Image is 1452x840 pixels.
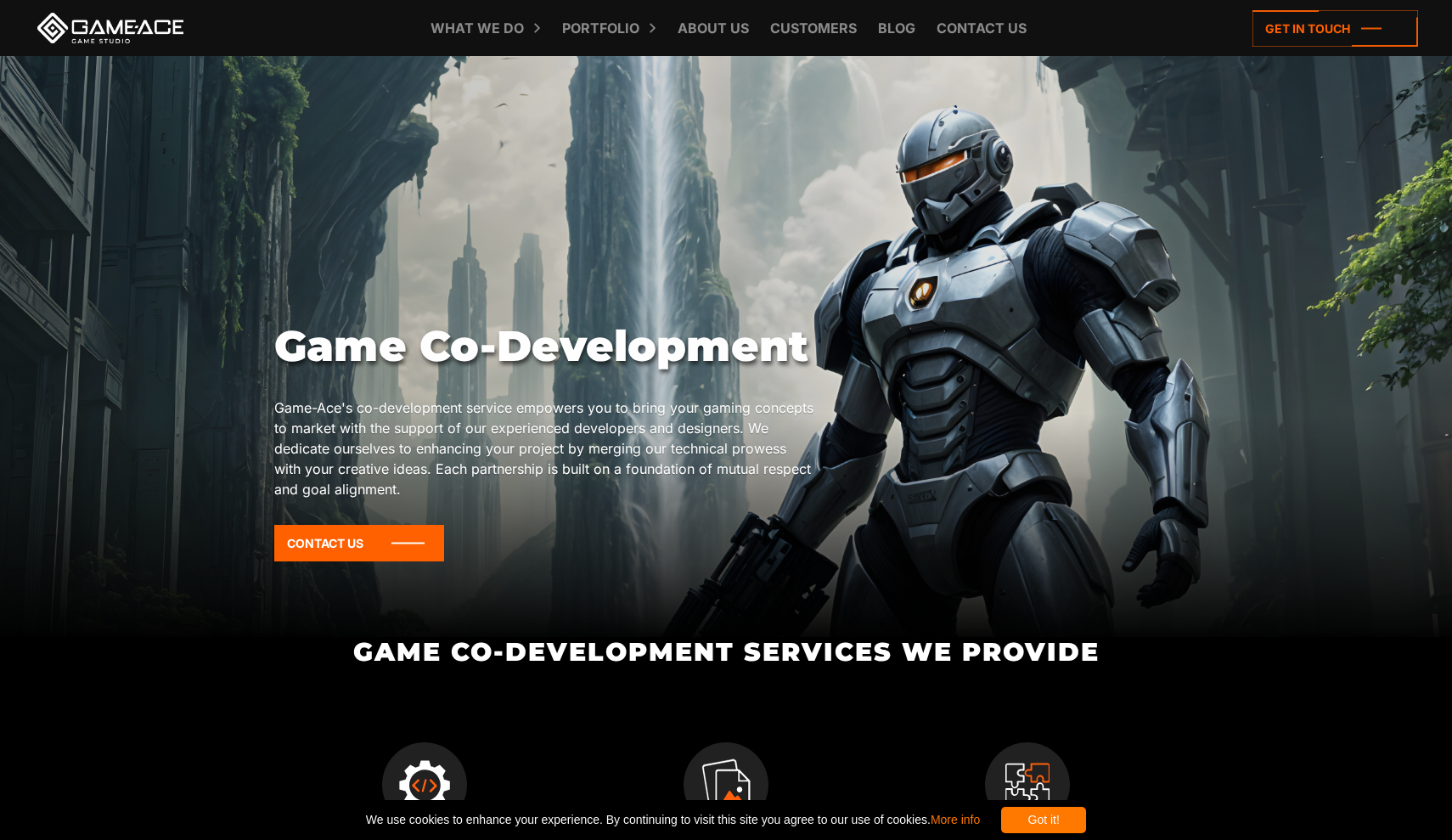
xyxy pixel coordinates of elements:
[985,742,1070,827] img: Game Design Co-development
[382,742,467,827] img: Game Programming Co-development
[274,525,444,561] a: Contact Us
[1001,807,1086,833] div: Got it!
[1252,10,1418,47] a: Get in touch
[931,813,980,826] a: More info
[274,397,816,499] p: Game-Ace's co-development service empowers you to bring your gaming concepts to market with the s...
[274,638,1179,666] h2: Game Co-Development Services We Provide
[684,742,768,827] img: Tech Art for Co-development
[274,321,816,372] h1: Game Co-Development
[366,807,980,833] span: We use cookies to enhance your experience. By continuing to visit this site you agree to our use ...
